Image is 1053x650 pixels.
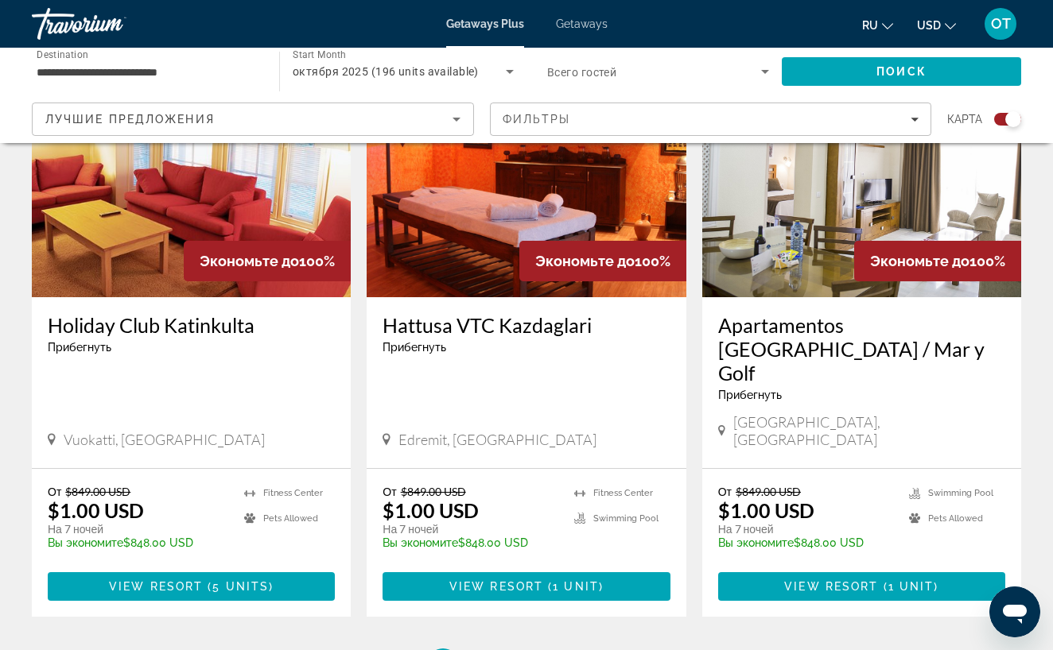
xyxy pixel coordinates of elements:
[48,572,335,601] button: View Resort(5 units)
[519,241,686,281] div: 100%
[184,241,351,281] div: 100%
[989,586,1040,637] iframe: Кнопка запуска окна обмена сообщениями
[878,580,938,593] span: ( )
[383,572,670,601] button: View Resort(1 unit)
[718,313,1005,385] a: Apartamentos [GEOGRAPHIC_DATA] / Mar y Golf
[928,488,993,498] span: Swimming Pool
[947,108,982,130] span: карта
[556,17,608,30] a: Getaways
[109,580,203,593] span: View Resort
[37,48,88,60] span: Destination
[862,19,878,32] span: ru
[718,389,782,401] span: Прибегнуть
[48,498,144,522] p: $1.00 USD
[48,522,228,536] p: На 7 ночей
[784,580,878,593] span: View Resort
[888,580,934,593] span: 1 unit
[401,485,466,498] span: $849.00 USD
[553,580,599,593] span: 1 unit
[32,43,351,297] img: Holiday Club Katinkulta
[917,14,956,37] button: Change currency
[733,413,1005,448] span: [GEOGRAPHIC_DATA], [GEOGRAPHIC_DATA]
[383,536,558,549] p: $848.00 USD
[702,43,1021,297] img: Apartamentos Fenix Beach / Mar y Golf
[398,431,596,448] span: Edremit, [GEOGRAPHIC_DATA]
[535,253,635,269] span: Экономьте до
[383,313,670,337] a: Hattusa VTC Kazdaglari
[854,241,1021,281] div: 100%
[293,49,346,60] span: Start Month
[37,63,258,82] input: Select destination
[928,513,983,524] span: Pets Allowed
[782,57,1021,86] button: Search
[45,113,215,126] span: Лучшие предложения
[48,536,123,549] span: Вы экономите
[490,103,932,136] button: Filters
[212,580,269,593] span: 5 units
[65,485,130,498] span: $849.00 USD
[383,536,458,549] span: Вы экономите
[718,522,893,536] p: На 7 ночей
[263,488,323,498] span: Fitness Center
[593,488,653,498] span: Fitness Center
[367,43,686,297] img: Hattusa VTC Kazdaglari
[383,522,558,536] p: На 7 ночей
[48,341,111,354] span: Прибегнуть
[383,485,396,498] span: От
[48,485,61,498] span: От
[503,113,571,126] span: Фильтры
[383,341,446,354] span: Прибегнуть
[32,3,191,44] a: Travorium
[718,485,732,498] span: От
[876,65,927,78] span: Поиск
[446,17,524,30] a: Getaways Plus
[718,536,893,549] p: $848.00 USD
[203,580,274,593] span: ( )
[547,66,616,79] span: Всего гостей
[449,580,543,593] span: View Resort
[48,313,335,337] a: Holiday Club Katinkulta
[870,253,969,269] span: Экономьте до
[718,572,1005,601] button: View Resort(1 unit)
[263,513,318,524] span: Pets Allowed
[200,253,299,269] span: Экономьте до
[718,498,814,522] p: $1.00 USD
[718,536,794,549] span: Вы экономите
[917,19,941,32] span: USD
[383,498,479,522] p: $1.00 USD
[593,513,659,524] span: Swimming Pool
[293,65,479,78] span: октября 2025 (196 units available)
[991,16,1011,32] span: OT
[736,485,801,498] span: $849.00 USD
[45,110,460,129] mat-select: Sort by
[543,580,604,593] span: ( )
[980,7,1021,41] button: User Menu
[64,431,265,448] span: Vuokatti, [GEOGRAPHIC_DATA]
[48,536,228,549] p: $848.00 USD
[862,14,893,37] button: Change language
